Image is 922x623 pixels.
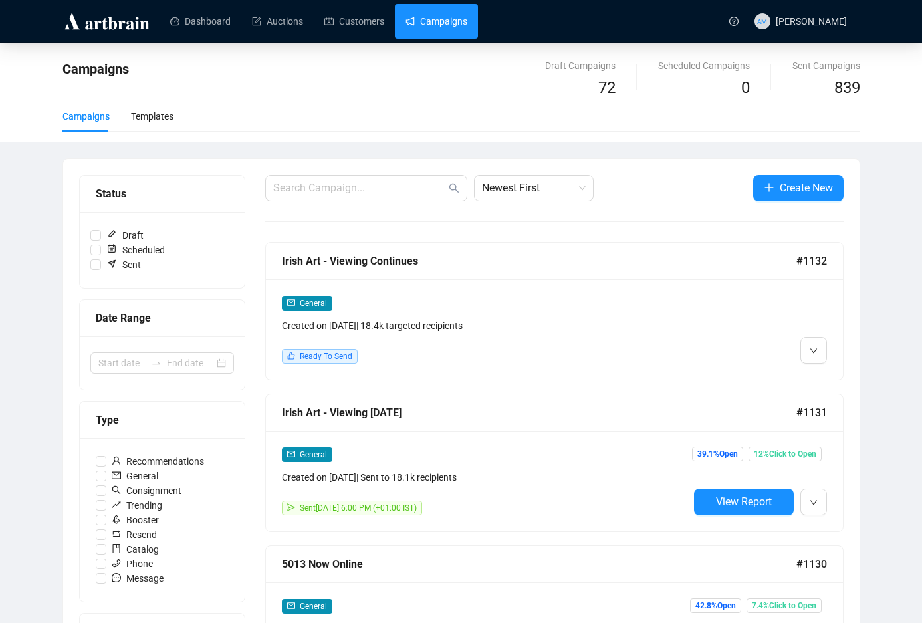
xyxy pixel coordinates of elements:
[287,299,295,307] span: mail
[106,469,164,483] span: General
[449,183,459,193] span: search
[776,16,847,27] span: [PERSON_NAME]
[287,450,295,458] span: mail
[796,253,827,269] span: #1132
[796,556,827,572] span: #1130
[101,257,146,272] span: Sent
[300,450,327,459] span: General
[690,598,741,613] span: 42.8% Open
[252,4,303,39] a: Auctions
[757,15,767,26] span: AM
[98,356,146,370] input: Start date
[265,242,844,380] a: Irish Art - Viewing Continues#1132mailGeneralCreated on [DATE]| 18.4k targeted recipientslikeRead...
[112,515,121,524] span: rocket
[405,4,467,39] a: Campaigns
[106,498,168,513] span: Trending
[62,109,110,124] div: Campaigns
[282,470,689,485] div: Created on [DATE] | Sent to 18.1k recipients
[131,109,173,124] div: Templates
[170,4,231,39] a: Dashboard
[265,394,844,532] a: Irish Art - Viewing [DATE]#1131mailGeneralCreated on [DATE]| Sent to 18.1k recipientssendSent[DAT...
[287,352,295,360] span: like
[151,358,162,368] span: swap-right
[796,404,827,421] span: #1131
[167,356,214,370] input: End date
[151,358,162,368] span: to
[106,454,209,469] span: Recommendations
[749,447,822,461] span: 12% Click to Open
[780,180,833,196] span: Create New
[112,529,121,539] span: retweet
[810,347,818,355] span: down
[324,4,384,39] a: Customers
[287,503,295,511] span: send
[741,78,750,97] span: 0
[482,176,586,201] span: Newest First
[300,602,327,611] span: General
[282,253,796,269] div: Irish Art - Viewing Continues
[282,318,689,333] div: Created on [DATE] | 18.4k targeted recipients
[106,557,158,571] span: Phone
[112,573,121,582] span: message
[112,485,121,495] span: search
[273,180,446,196] input: Search Campaign...
[747,598,822,613] span: 7.4% Click to Open
[300,503,417,513] span: Sent [DATE] 6:00 PM (+01:00 IST)
[300,352,352,361] span: Ready To Send
[96,186,229,202] div: Status
[112,559,121,568] span: phone
[112,500,121,509] span: rise
[287,602,295,610] span: mail
[692,447,743,461] span: 39.1% Open
[792,59,860,73] div: Sent Campaigns
[598,78,616,97] span: 72
[62,11,152,32] img: logo
[96,310,229,326] div: Date Range
[106,483,187,498] span: Consignment
[729,17,739,26] span: question-circle
[96,412,229,428] div: Type
[753,175,844,201] button: Create New
[282,556,796,572] div: 5013 Now Online
[282,404,796,421] div: Irish Art - Viewing [DATE]
[112,471,121,480] span: mail
[101,228,149,243] span: Draft
[112,544,121,553] span: book
[810,499,818,507] span: down
[101,243,170,257] span: Scheduled
[658,59,750,73] div: Scheduled Campaigns
[106,542,164,557] span: Catalog
[300,299,327,308] span: General
[62,61,129,77] span: Campaigns
[716,495,772,508] span: View Report
[694,489,794,515] button: View Report
[834,78,860,97] span: 839
[106,527,162,542] span: Resend
[112,456,121,465] span: user
[106,513,164,527] span: Booster
[545,59,616,73] div: Draft Campaigns
[764,182,774,193] span: plus
[106,571,169,586] span: Message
